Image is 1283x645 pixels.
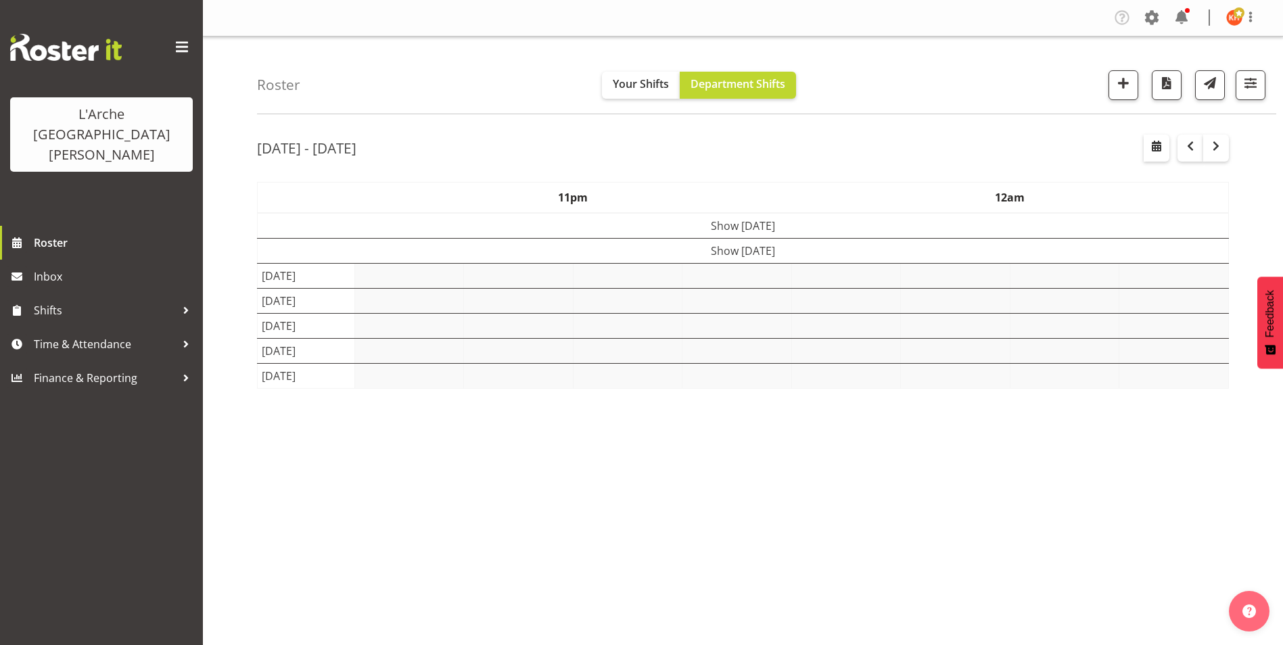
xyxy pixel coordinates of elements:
button: Download a PDF of the roster according to the set date range. [1152,70,1182,100]
span: Inbox [34,266,196,287]
h4: Roster [257,77,300,93]
button: Add a new shift [1109,70,1138,100]
td: [DATE] [258,338,355,363]
td: [DATE] [258,363,355,388]
button: Send a list of all shifts for the selected filtered period to all rostered employees. [1195,70,1225,100]
td: Show [DATE] [258,238,1229,263]
span: Feedback [1264,290,1276,337]
img: help-xxl-2.png [1242,604,1256,618]
td: Show [DATE] [258,213,1229,239]
span: Roster [34,233,196,253]
td: [DATE] [258,313,355,338]
img: kathryn-hunt10901.jpg [1226,9,1242,26]
button: Your Shifts [602,72,680,99]
span: Time & Attendance [34,334,176,354]
img: Rosterit website logo [10,34,122,61]
td: [DATE] [258,288,355,313]
span: Your Shifts [613,76,669,91]
span: Shifts [34,300,176,320]
span: Department Shifts [691,76,785,91]
button: Select a specific date within the roster. [1144,135,1169,162]
td: [DATE] [258,263,355,288]
h2: [DATE] - [DATE] [257,139,356,157]
button: Department Shifts [680,72,796,99]
div: L'Arche [GEOGRAPHIC_DATA][PERSON_NAME] [24,104,179,165]
button: Filter Shifts [1236,70,1265,100]
button: Feedback - Show survey [1257,277,1283,368]
th: 12am [791,182,1228,213]
th: 11pm [354,182,791,213]
span: Finance & Reporting [34,368,176,388]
